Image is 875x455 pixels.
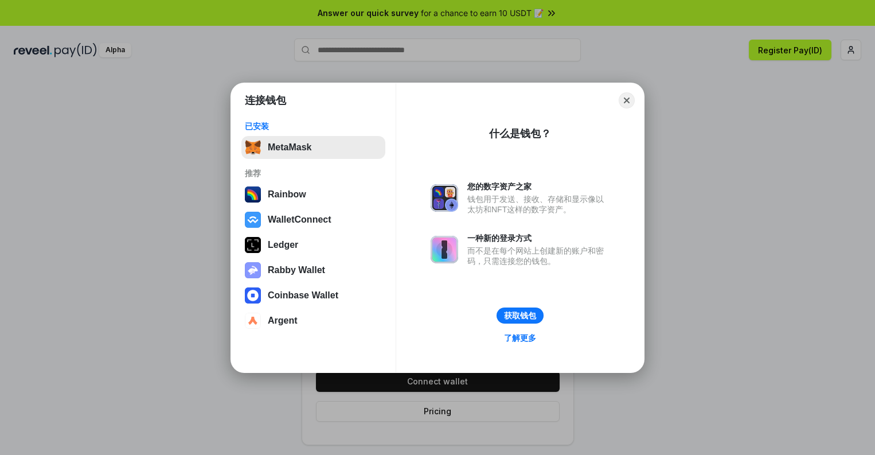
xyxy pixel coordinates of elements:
button: Coinbase Wallet [241,284,385,307]
div: 钱包用于发送、接收、存储和显示像以太坊和NFT这样的数字资产。 [467,194,610,215]
button: 获取钱包 [497,308,544,324]
img: svg+xml,%3Csvg%20xmlns%3D%22http%3A%2F%2Fwww.w3.org%2F2000%2Fsvg%22%20fill%3D%22none%22%20viewBox... [431,184,458,212]
button: Close [619,92,635,108]
div: MetaMask [268,142,311,153]
h1: 连接钱包 [245,94,286,107]
div: Argent [268,316,298,326]
div: 一种新的登录方式 [467,233,610,243]
div: 获取钱包 [504,310,536,321]
img: svg+xml,%3Csvg%20width%3D%2228%22%20height%3D%2228%22%20viewBox%3D%220%200%2028%2028%22%20fill%3D... [245,313,261,329]
button: WalletConnect [241,208,385,231]
img: svg+xml,%3Csvg%20fill%3D%22none%22%20height%3D%2233%22%20viewBox%3D%220%200%2035%2033%22%20width%... [245,139,261,155]
img: svg+xml,%3Csvg%20xmlns%3D%22http%3A%2F%2Fwww.w3.org%2F2000%2Fsvg%22%20width%3D%2228%22%20height%3... [245,237,261,253]
div: 您的数字资产之家 [467,181,610,192]
button: Ledger [241,234,385,256]
button: MetaMask [241,136,385,159]
a: 了解更多 [497,330,543,345]
div: Rainbow [268,189,306,200]
div: 而不是在每个网站上创建新的账户和密码，只需连接您的钱包。 [467,246,610,266]
div: WalletConnect [268,215,331,225]
img: svg+xml,%3Csvg%20xmlns%3D%22http%3A%2F%2Fwww.w3.org%2F2000%2Fsvg%22%20fill%3D%22none%22%20viewBox... [245,262,261,278]
div: 已安装 [245,121,382,131]
div: 什么是钱包？ [489,127,551,141]
div: 推荐 [245,168,382,178]
button: Argent [241,309,385,332]
div: Coinbase Wallet [268,290,338,301]
img: svg+xml,%3Csvg%20xmlns%3D%22http%3A%2F%2Fwww.w3.org%2F2000%2Fsvg%22%20fill%3D%22none%22%20viewBox... [431,236,458,263]
button: Rainbow [241,183,385,206]
div: 了解更多 [504,333,536,343]
div: Ledger [268,240,298,250]
button: Rabby Wallet [241,259,385,282]
div: Rabby Wallet [268,265,325,275]
img: svg+xml,%3Csvg%20width%3D%2228%22%20height%3D%2228%22%20viewBox%3D%220%200%2028%2028%22%20fill%3D... [245,287,261,304]
img: svg+xml,%3Csvg%20width%3D%22120%22%20height%3D%22120%22%20viewBox%3D%220%200%20120%20120%22%20fil... [245,186,261,203]
img: svg+xml,%3Csvg%20width%3D%2228%22%20height%3D%2228%22%20viewBox%3D%220%200%2028%2028%22%20fill%3D... [245,212,261,228]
